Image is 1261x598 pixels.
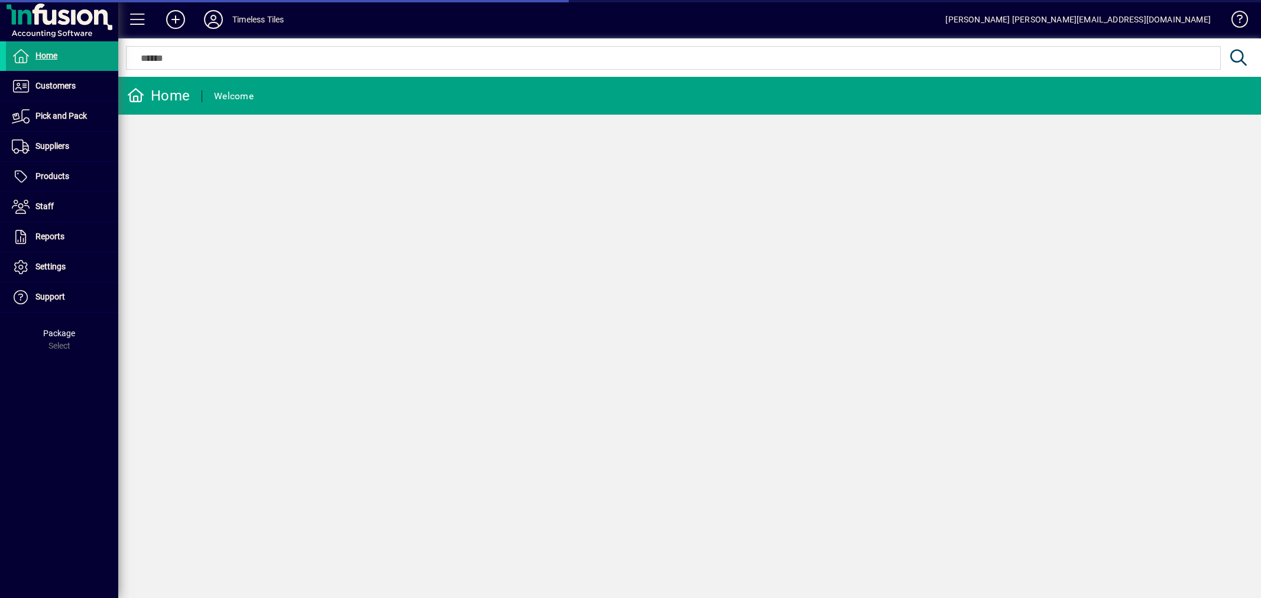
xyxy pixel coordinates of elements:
[6,71,118,101] a: Customers
[6,162,118,191] a: Products
[35,51,57,60] span: Home
[945,10,1211,29] div: [PERSON_NAME] [PERSON_NAME][EMAIL_ADDRESS][DOMAIN_NAME]
[35,81,76,90] span: Customers
[6,132,118,161] a: Suppliers
[6,282,118,312] a: Support
[6,252,118,282] a: Settings
[232,10,284,29] div: Timeless Tiles
[43,329,75,338] span: Package
[214,87,254,106] div: Welcome
[35,111,87,121] span: Pick and Pack
[6,222,118,252] a: Reports
[157,9,195,30] button: Add
[127,86,190,105] div: Home
[35,292,65,301] span: Support
[1223,2,1246,41] a: Knowledge Base
[35,232,64,241] span: Reports
[35,201,54,211] span: Staff
[35,171,69,181] span: Products
[195,9,232,30] button: Profile
[6,102,118,131] a: Pick and Pack
[35,262,66,271] span: Settings
[6,192,118,222] a: Staff
[35,141,69,151] span: Suppliers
